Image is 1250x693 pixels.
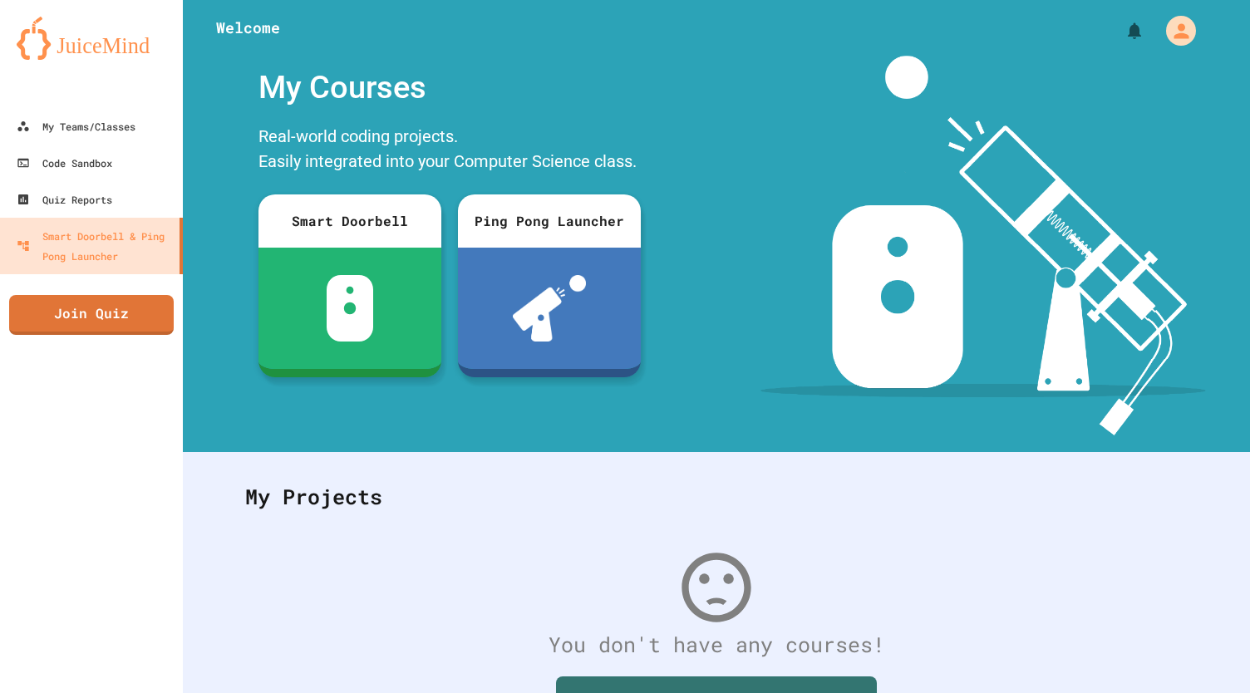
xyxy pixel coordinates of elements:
[17,17,166,60] img: logo-orange.svg
[458,194,641,248] div: Ping Pong Launcher
[250,56,649,120] div: My Courses
[229,464,1204,529] div: My Projects
[1094,17,1149,45] div: My Notifications
[760,56,1206,435] img: banner-image-my-projects.png
[17,116,135,136] div: My Teams/Classes
[250,120,649,182] div: Real-world coding projects. Easily integrated into your Computer Science class.
[1112,554,1233,625] iframe: chat widget
[1149,12,1200,50] div: My Account
[1180,627,1233,676] iframe: chat widget
[327,275,374,342] img: sdb-white.svg
[513,275,587,342] img: ppl-with-ball.png
[9,295,174,335] a: Join Quiz
[229,629,1204,661] div: You don't have any courses!
[258,194,441,248] div: Smart Doorbell
[17,153,112,173] div: Code Sandbox
[17,189,112,209] div: Quiz Reports
[17,226,173,266] div: Smart Doorbell & Ping Pong Launcher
